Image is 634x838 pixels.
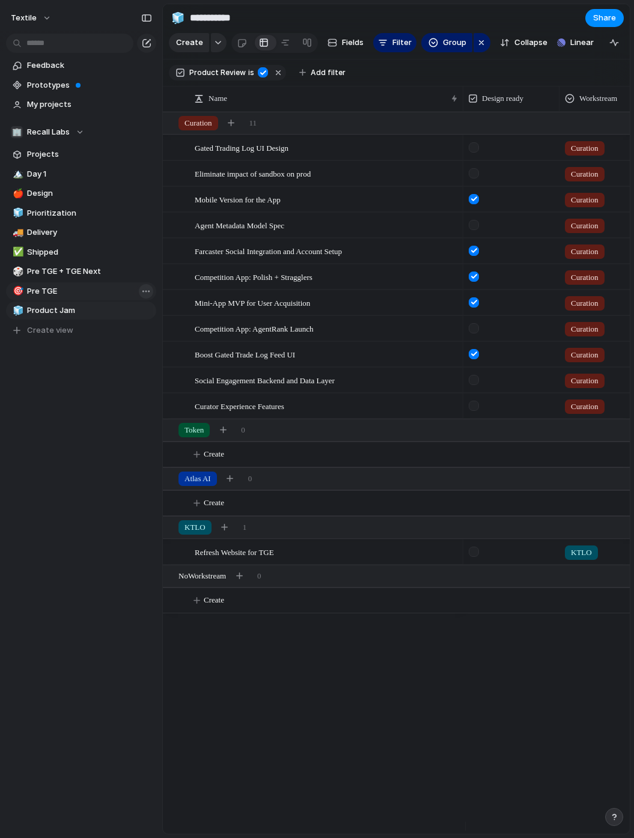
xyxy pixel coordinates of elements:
button: Collapse [495,33,552,52]
span: Competition App: AgentRank Launch [195,321,314,335]
a: Feedback [6,56,156,74]
span: Mobile Version for the App [195,192,281,206]
div: 🧊 [171,10,184,26]
span: Prioritization [27,207,152,219]
span: Refresh Website for TGE [195,545,274,559]
button: 🧊 [168,8,187,28]
button: Create [169,33,209,52]
span: Curation [571,194,599,206]
span: Curation [571,401,599,413]
div: 🎯 [13,284,21,298]
span: Product Review [189,67,246,78]
span: Curation [571,323,599,335]
a: 🚚Delivery [6,223,156,241]
div: 🍎 [13,187,21,201]
span: No Workstream [178,570,226,582]
span: Atlas AI [184,473,211,485]
span: Agent Metadata Model Spec [195,218,284,232]
span: Name [209,93,227,105]
span: 0 [248,473,252,485]
span: Prototypes [27,79,152,91]
span: Curator Experience Features [195,399,284,413]
span: Farcaster Social Integration and Account Setup [195,244,342,258]
button: Group [421,33,472,52]
div: 🚚 [13,226,21,240]
span: 11 [249,117,257,129]
a: 🧊Prioritization [6,204,156,222]
span: Token [184,424,204,436]
span: My projects [27,99,152,111]
button: Filter [373,33,416,52]
span: Curation [571,220,599,232]
a: 🎯Pre TGE [6,282,156,300]
span: is [248,67,254,78]
span: Recall Labs [27,126,70,138]
span: Pre TGE + TGE Next [27,266,152,278]
span: Filter [392,37,412,49]
div: 🏔️Day 1 [6,165,156,183]
div: 🏔️ [13,167,21,181]
div: 🧊 [13,304,21,318]
span: Create [204,448,224,460]
button: is [246,66,257,79]
span: KTLO [571,547,592,559]
span: Delivery [27,226,152,238]
span: Projects [27,148,152,160]
span: Boost Gated Trade Log Feed UI [195,347,295,361]
span: Gated Trading Log UI Design [195,141,288,154]
a: Projects [6,145,156,163]
div: ✅ [13,245,21,259]
span: Feedback [27,59,152,71]
button: 🏢Recall Labs [6,123,156,141]
span: Add filter [311,67,346,78]
button: 🧊 [11,207,23,219]
span: Linear [570,37,594,49]
span: 0 [257,570,261,582]
button: Add filter [292,64,353,81]
span: Pre TGE [27,285,152,297]
span: Curation [571,246,599,258]
button: 🍎 [11,187,23,199]
button: Linear [552,34,599,52]
span: Create [176,37,203,49]
span: KTLO [184,521,206,533]
button: Textile [5,8,58,28]
a: 🧊Product Jam [6,302,156,320]
a: My projects [6,96,156,114]
button: 🧊 [11,305,23,317]
button: 🎯 [11,285,23,297]
span: Create view [27,324,73,336]
a: 🎲Pre TGE + TGE Next [6,263,156,281]
span: Create [204,594,224,606]
span: Design [27,187,152,199]
span: Curation [571,297,599,309]
button: Create view [6,321,156,339]
span: Competition App: Polish + Stragglers [195,270,312,284]
button: 🎲 [11,266,23,278]
span: Curation [571,168,599,180]
button: Fields [323,33,368,52]
div: 🏢 [11,126,23,138]
span: Fields [342,37,364,49]
div: 🧊 [13,206,21,220]
a: 🍎Design [6,184,156,202]
span: Workstream [579,93,617,105]
span: Curation [571,272,599,284]
span: 1 [243,521,247,533]
span: Eliminate impact of sandbox on prod [195,166,311,180]
span: Curation [571,375,599,387]
button: Share [585,9,624,27]
a: Prototypes [6,76,156,94]
a: ✅Shipped [6,243,156,261]
span: Textile [11,12,37,24]
span: Curation [571,349,599,361]
span: Design ready [482,93,523,105]
span: Curation [571,142,599,154]
button: 🏔️ [11,168,23,180]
